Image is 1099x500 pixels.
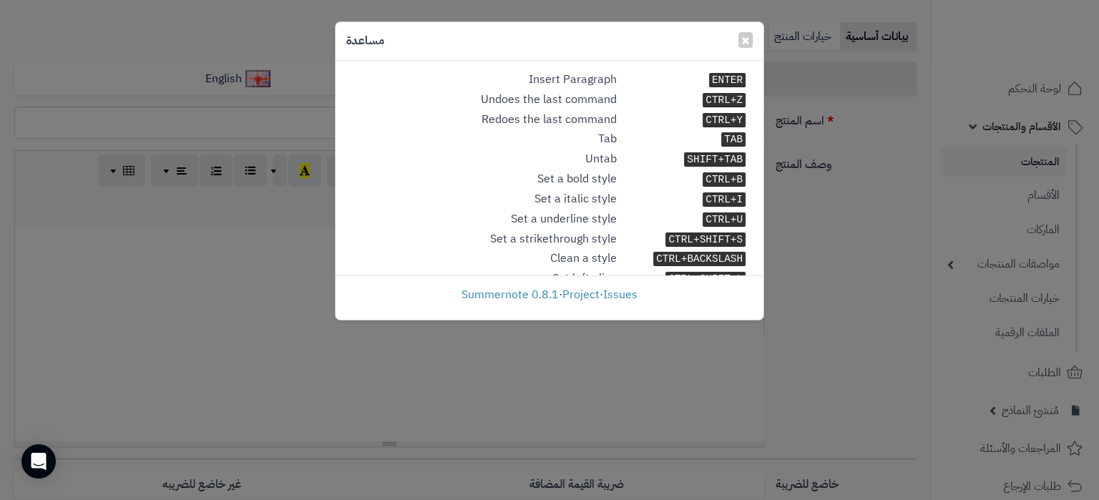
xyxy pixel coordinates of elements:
[482,111,617,128] span: Redoes the last command
[534,190,617,207] span: Set a italic style
[461,286,559,303] a: Summernote 0.8.1
[684,152,746,167] kbd: SHIFT+TAB
[703,93,746,107] kbd: CTRL+Z
[346,33,384,49] h4: مساعدة
[552,270,617,287] span: Set left align
[537,170,617,187] span: Set a bold style
[703,172,746,187] kbd: CTRL+B
[665,232,746,247] kbd: CTRL+SHIFT+S
[490,230,617,247] span: Set a strikethrough style
[585,150,617,167] span: Untab
[721,132,746,147] kbd: TAB
[481,91,617,108] span: Undoes the last command
[665,272,746,286] kbd: CTRL+SHIFT+L
[738,32,753,48] button: Close
[653,252,746,266] kbd: CTRL+BACKSLASH
[529,71,617,88] span: Insert Paragraph
[703,113,746,127] kbd: CTRL+Y
[598,130,617,147] span: Tab
[550,250,617,267] span: Clean a style
[346,287,753,303] p: · ·
[511,210,617,227] span: Set a underline style
[603,286,638,303] a: Issues
[709,73,746,87] kbd: ENTER
[21,444,56,479] div: Open Intercom Messenger
[741,29,750,51] span: ×
[562,286,600,303] a: Project
[703,212,746,227] kbd: CTRL+U
[703,192,746,207] kbd: CTRL+I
